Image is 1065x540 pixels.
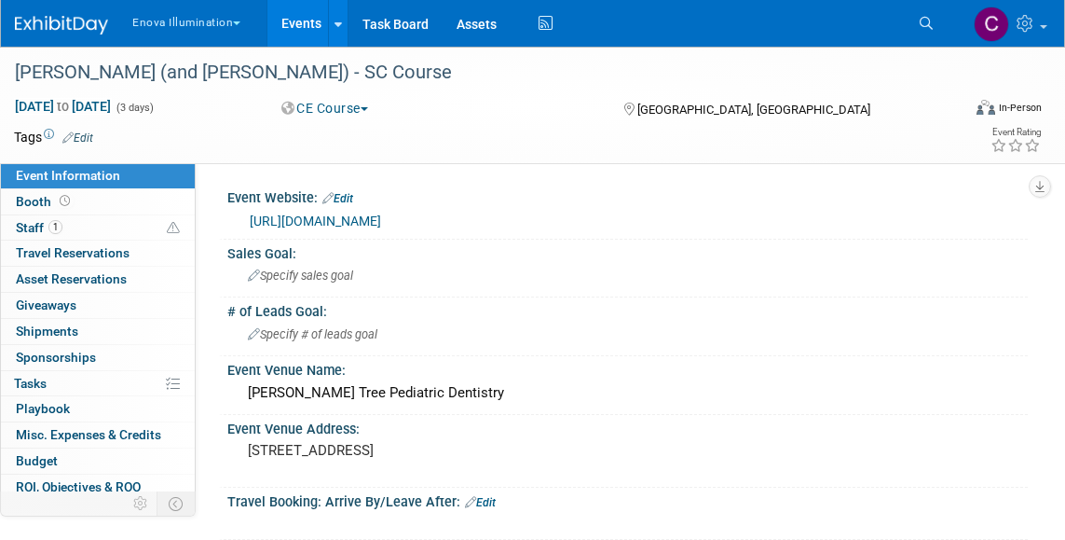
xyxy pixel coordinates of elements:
[241,379,1014,408] div: [PERSON_NAME] Tree Pediatric Dentistry
[1,319,195,344] a: Shipments
[227,298,1028,321] div: # of Leads Goal:
[16,168,120,183] span: Event Information
[16,245,130,260] span: Travel Reservations
[1,241,195,266] a: Travel Reservations
[1,163,195,188] a: Event Information
[62,132,93,145] a: Edit
[16,350,96,365] span: Sponsorships
[16,401,70,416] span: Playbook
[16,453,58,468] span: Budget
[1,371,195,396] a: Tasks
[998,101,1042,115] div: In-Person
[227,415,1028,438] div: Event Venue Address:
[16,220,62,235] span: Staff
[16,427,161,442] span: Misc. Expenses & Credits
[1,293,195,318] a: Giveaways
[465,496,496,509] a: Edit
[14,98,112,115] span: [DATE] [DATE]
[56,194,74,208] span: Booth not reserved yet
[1,475,195,500] a: ROI, Objectives & ROO
[227,488,1028,512] div: Travel Booking: Arrive By/Leave After:
[1,345,195,370] a: Sponsorships
[990,128,1041,137] div: Event Rating
[322,192,353,205] a: Edit
[1,449,195,474] a: Budget
[1,396,195,422] a: Playbook
[14,128,93,146] td: Tags
[16,479,141,494] span: ROI, Objectives & ROO
[227,240,1028,263] div: Sales Goal:
[14,376,47,391] span: Tasks
[275,99,375,118] button: CE Course
[637,103,870,117] span: [GEOGRAPHIC_DATA], [GEOGRAPHIC_DATA]
[227,184,1028,208] div: Event Website:
[8,56,941,90] div: [PERSON_NAME] (and [PERSON_NAME]) - SC Course
[16,324,78,339] span: Shipments
[1,422,195,448] a: Misc. Expenses & Credits
[882,97,1042,125] div: Event Format
[16,298,76,312] span: Giveaways
[250,214,381,228] a: [URL][DOMAIN_NAME]
[15,16,108,35] img: ExhibitDay
[227,356,1028,380] div: Event Venue Name:
[16,194,74,209] span: Booth
[974,7,1009,42] img: Coley McClendon
[115,102,154,114] span: (3 days)
[248,442,540,459] pre: [STREET_ADDRESS]
[1,189,195,215] a: Booth
[976,100,995,115] img: Format-Inperson.png
[16,271,127,286] span: Asset Reservations
[48,220,62,234] span: 1
[167,220,180,237] span: Potential Scheduling Conflict -- at least one attendee is tagged in another overlapping event.
[125,492,157,516] td: Personalize Event Tab Strip
[54,99,72,114] span: to
[248,269,353,283] span: Specify sales goal
[1,215,195,241] a: Staff1
[1,267,195,292] a: Asset Reservations
[157,492,196,516] td: Toggle Event Tabs
[248,327,377,341] span: Specify # of leads goal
